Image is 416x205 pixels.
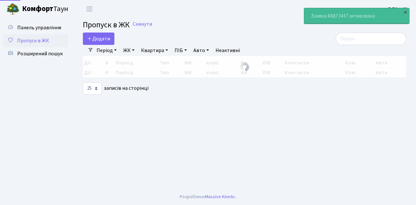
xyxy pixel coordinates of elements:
a: Панель управління [3,21,68,34]
div: × [402,9,409,15]
a: ВЛ2 -. К. [388,5,408,13]
a: ЖК [121,45,137,56]
a: ПІБ [172,45,189,56]
a: Скинути [133,21,152,27]
select: записів на сторінці [83,82,102,95]
a: Massive Kinetic [205,193,235,200]
b: ВЛ2 -. К. [388,6,408,13]
span: Пропуск в ЖК [83,19,130,31]
a: Додати [83,33,114,45]
a: Пропуск в ЖК [3,34,68,47]
b: Комфорт [22,4,53,14]
span: Таун [22,4,68,15]
img: Обробка... [240,62,250,72]
button: Переключити навігацію [81,4,97,14]
span: Панель управління [17,24,61,31]
span: Додати [87,35,110,42]
a: Розширений пошук [3,47,68,60]
input: Пошук... [336,33,406,45]
div: Заявка #8873447 активована [304,8,409,24]
a: Квартира [138,45,171,56]
span: Пропуск в ЖК [17,37,49,44]
div: Розроблено . [180,193,236,200]
span: Розширений пошук [17,50,63,57]
img: logo.png [6,3,19,16]
label: записів на сторінці [83,82,149,95]
a: Період [94,45,119,56]
a: Авто [191,45,212,56]
a: Неактивні [213,45,242,56]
